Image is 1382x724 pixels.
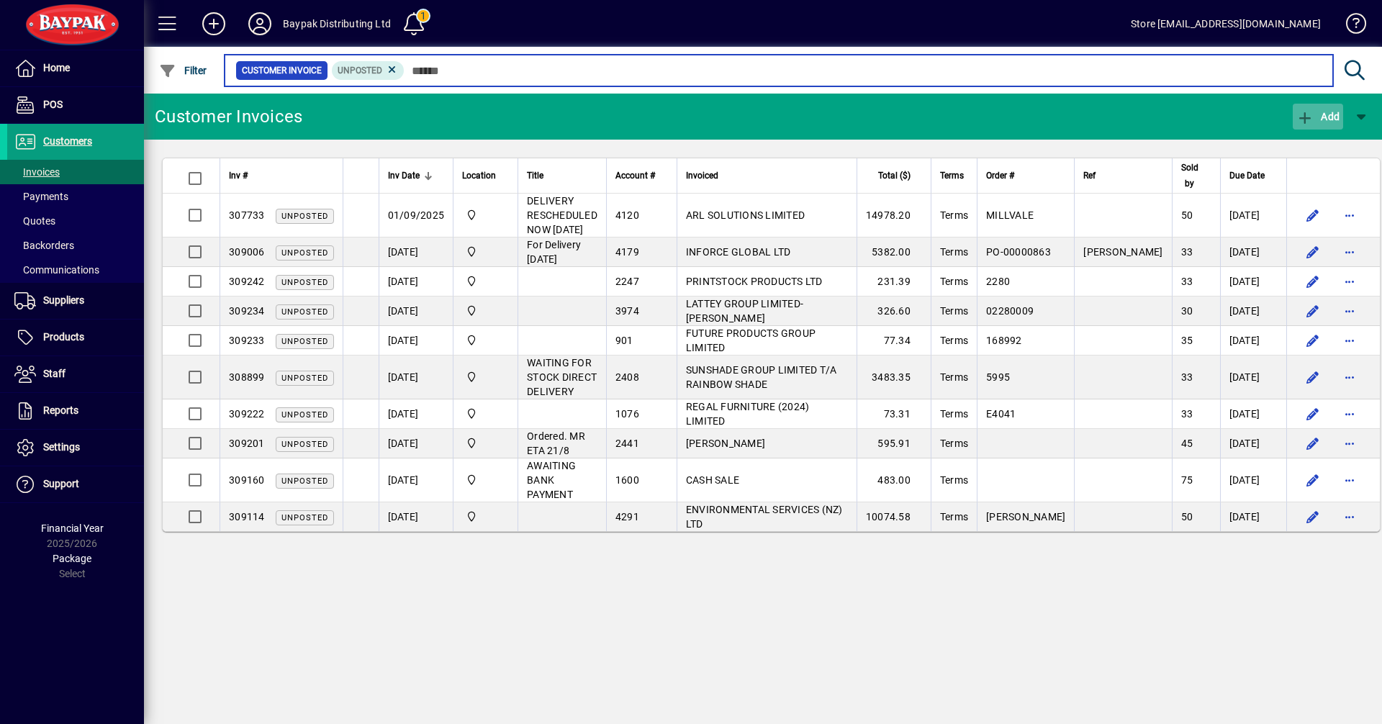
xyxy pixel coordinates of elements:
span: Baypak - Onekawa [462,244,509,260]
span: 5995 [986,371,1010,383]
span: DELIVERY RESCHEDULED NOW [DATE] [527,195,597,235]
span: Baypak - Onekawa [462,273,509,289]
span: 1076 [615,408,639,420]
td: [DATE] [1220,237,1286,267]
span: Terms [940,511,968,522]
td: [DATE] [379,237,453,267]
span: Payments [14,191,68,202]
td: [DATE] [379,267,453,297]
div: Order # [986,168,1065,184]
td: [DATE] [379,502,453,531]
span: Settings [43,441,80,453]
span: Terms [940,246,968,258]
span: Sold by [1181,160,1198,191]
span: E4041 [986,408,1016,420]
button: More options [1339,270,1362,293]
span: 309234 [229,305,265,317]
span: Baypak - Onekawa [462,509,509,525]
button: Edit [1301,505,1324,528]
div: Inv # [229,168,334,184]
span: Unposted [281,374,328,383]
span: Baypak - Onekawa [462,369,509,385]
span: 309160 [229,474,265,486]
td: 483.00 [857,458,931,502]
span: Baypak - Onekawa [462,472,509,488]
button: More options [1339,240,1362,263]
span: Backorders [14,240,74,251]
td: [DATE] [379,399,453,429]
span: Invoices [14,166,60,178]
button: More options [1339,469,1362,492]
span: Home [43,62,70,73]
a: Reports [7,393,144,429]
span: Inv Date [388,168,420,184]
a: Knowledge Base [1335,3,1364,50]
span: 1600 [615,474,639,486]
span: Unposted [281,476,328,486]
span: Account # [615,168,655,184]
span: 75 [1181,474,1193,486]
span: 02280009 [986,305,1034,317]
button: Add [191,11,237,37]
span: Package [53,553,91,564]
button: More options [1339,366,1362,389]
span: 35 [1181,335,1193,346]
span: Unposted [281,440,328,449]
span: LATTEY GROUP LIMITED-[PERSON_NAME] [686,298,803,324]
span: Support [43,478,79,489]
span: 30 [1181,305,1193,317]
div: Baypak Distributing Ltd [283,12,391,35]
span: Add [1296,111,1340,122]
span: [PERSON_NAME] [686,438,765,449]
span: 308899 [229,371,265,383]
span: 901 [615,335,633,346]
span: Terms [940,408,968,420]
span: Communications [14,264,99,276]
span: 309114 [229,511,265,522]
span: Terms [940,335,968,346]
span: Customers [43,135,92,147]
span: 2280 [986,276,1010,287]
button: Edit [1301,329,1324,352]
span: Staff [43,368,66,379]
span: Terms [940,276,968,287]
td: 14978.20 [857,194,931,237]
span: Baypak - Onekawa [462,303,509,319]
div: Location [462,168,509,184]
span: Terms [940,209,968,221]
span: 4120 [615,209,639,221]
button: Edit [1301,432,1324,455]
span: 4291 [615,511,639,522]
div: Account # [615,168,668,184]
div: Customer Invoices [155,105,302,128]
span: Unposted [281,212,328,221]
span: 309201 [229,438,265,449]
span: Unposted [281,307,328,317]
div: Due Date [1229,168,1278,184]
span: 309242 [229,276,265,287]
span: WAITING FOR STOCK DIRECT DELIVERY [527,357,597,397]
span: AWAITING BANK PAYMENT [527,460,576,500]
span: Location [462,168,496,184]
span: 50 [1181,511,1193,522]
a: Settings [7,430,144,466]
button: Edit [1301,204,1324,227]
span: 33 [1181,371,1193,383]
div: Title [527,168,597,184]
span: Due Date [1229,168,1265,184]
span: Quotes [14,215,55,227]
span: Unposted [281,337,328,346]
span: FUTURE PRODUCTS GROUP LIMITED [686,327,816,353]
button: More options [1339,204,1362,227]
td: [DATE] [1220,267,1286,297]
span: REGAL FURNITURE (2024) LIMITED [686,401,810,427]
td: [DATE] [1220,458,1286,502]
button: Edit [1301,270,1324,293]
td: 3483.35 [857,356,931,399]
span: Unposted [281,513,328,522]
td: [DATE] [1220,399,1286,429]
span: Unposted [281,248,328,258]
td: [DATE] [379,356,453,399]
span: 309233 [229,335,265,346]
button: Edit [1301,402,1324,425]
